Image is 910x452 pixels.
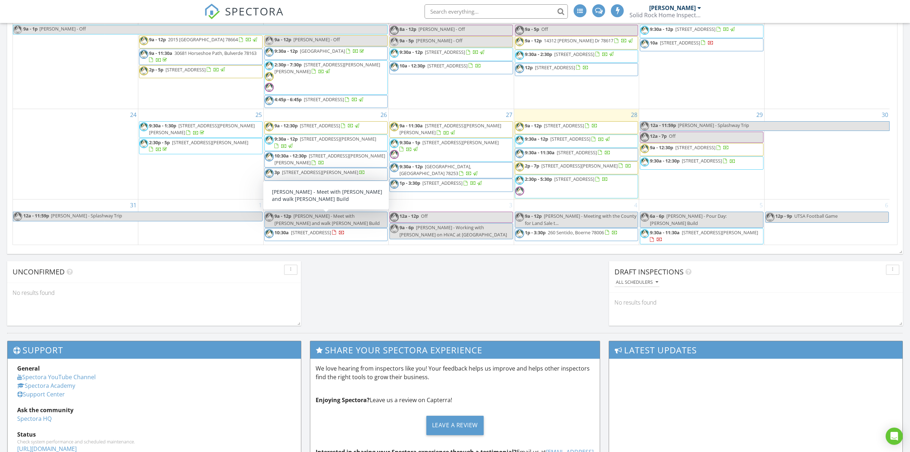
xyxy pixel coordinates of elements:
[274,169,280,175] span: 3p
[775,213,792,219] span: 12p - 9p
[263,109,389,199] td: Go to August 26, 2025
[640,25,763,38] a: 9:30a - 12p [STREET_ADDRESS]
[425,4,568,19] input: Search everything...
[39,25,86,32] span: [PERSON_NAME] - Off
[640,213,649,222] img: logo_2.png
[609,293,903,312] div: No results found
[616,280,658,285] div: All schedulers
[17,406,291,414] div: Ask the community
[139,138,263,154] a: 2:30p - 5p [STREET_ADDRESS][PERSON_NAME]
[149,139,170,146] span: 2:30p - 5p
[274,36,291,43] span: 9a - 12p
[316,396,594,404] p: Leave us a review on Capterra!
[550,136,590,142] span: [STREET_ADDRESS]
[17,390,65,398] a: Support Center
[675,144,715,151] span: [STREET_ADDRESS]
[139,49,263,65] a: 9a - 11:30a 30681 Horseshoe Path, Bulverde 78163
[515,161,638,174] a: 2p - 7p [STREET_ADDRESS][PERSON_NAME]
[149,122,176,129] span: 9:30a - 1:30p
[274,152,385,166] a: 10:30a - 12:30p [STREET_ADDRESS][PERSON_NAME][PERSON_NAME]
[265,48,274,57] img: logo_2.png
[515,122,524,131] img: logo_2.png
[515,149,524,158] img: logo_2.png
[265,213,274,222] img: logo_2.png
[390,150,399,159] img: logo_2.png
[515,163,524,171] img: logo_2.png
[425,49,465,55] span: [STREET_ADDRESS]
[274,213,380,226] span: [PERSON_NAME] - Meet with [PERSON_NAME] and walk [PERSON_NAME] Build
[149,139,248,152] a: 2:30p - 5p [STREET_ADDRESS][PERSON_NAME]
[399,62,481,69] a: 10a - 12:30p [STREET_ADDRESS]
[390,37,399,46] img: logo_2.png
[13,212,22,221] img: logo_2.png
[535,64,575,71] span: [STREET_ADDRESS]
[274,61,380,75] a: 2:30p - 7:30p [STREET_ADDRESS][PERSON_NAME][PERSON_NAME]
[17,439,291,444] div: Check system performance and scheduled maintenance.
[399,62,425,69] span: 10a - 12:30p
[149,66,226,73] a: 2p - 5p [STREET_ADDRESS]
[274,96,302,103] span: 4:45p - 6:45p
[282,169,358,175] span: [STREET_ADDRESS][PERSON_NAME]
[554,176,594,182] span: [STREET_ADDRESS]
[274,229,345,236] a: 10:30a [STREET_ADDRESS]
[764,199,890,245] td: Go to September 6, 2025
[13,25,22,34] img: logo_2.png
[541,26,548,32] span: Off
[399,122,501,136] span: [STREET_ADDRESS][PERSON_NAME][PERSON_NAME]
[149,122,255,136] span: [STREET_ADDRESS][PERSON_NAME][PERSON_NAME]
[639,109,765,199] td: Go to August 29, 2025
[525,26,539,32] span: 9a - 5p
[515,50,638,63] a: 9:30a - 2:30p [STREET_ADDRESS]
[649,4,696,11] div: [PERSON_NAME]
[300,136,376,142] span: [STREET_ADDRESS][PERSON_NAME]
[399,49,423,55] span: 9:30a - 12p
[274,122,298,129] span: 9a - 12:30p
[418,26,465,32] span: [PERSON_NAME] - Off
[168,36,238,43] span: 2015 [GEOGRAPHIC_DATA] 78664
[525,37,634,44] a: 9a - 12p 14312 [PERSON_NAME] Dr 78617
[755,109,764,121] a: Go to August 29, 2025
[650,213,664,219] span: 6a - 6p
[640,122,649,131] img: logo_2.png
[650,26,673,32] span: 9:30a - 12p
[263,13,389,109] td: Go to August 19, 2025
[421,213,428,219] span: Off
[650,157,680,164] span: 9:30a - 12:30p
[390,139,399,148] img: logo_2.png
[548,229,604,236] span: 260 Sentido, Boerne 78006
[399,180,420,186] span: 1p - 3:30p
[514,109,639,199] td: Go to August 28, 2025
[274,61,380,75] span: [STREET_ADDRESS][PERSON_NAME][PERSON_NAME]
[629,109,639,121] a: Go to August 28, 2025
[304,96,344,103] span: [STREET_ADDRESS]
[422,139,499,146] span: [STREET_ADDRESS][PERSON_NAME]
[17,415,52,423] a: Spectora HQ
[264,151,388,168] a: 10:30a - 12:30p [STREET_ADDRESS][PERSON_NAME][PERSON_NAME]
[300,48,345,54] span: [GEOGRAPHIC_DATA]
[293,36,340,43] span: [PERSON_NAME] - Off
[399,163,471,176] span: [GEOGRAPHIC_DATA], [GEOGRAPHIC_DATA] 78253
[515,148,638,161] a: 9:30a - 11:30a [STREET_ADDRESS]
[525,149,555,156] span: 9:30a - 11:30a
[640,157,649,166] img: logo_2.png
[514,199,639,245] td: Go to September 4, 2025
[13,199,138,245] td: Go to August 31, 2025
[390,62,399,71] img: logo_2.png
[525,51,552,57] span: 9:30a - 2:30p
[675,26,715,32] span: [STREET_ADDRESS]
[310,341,599,359] h3: Share Your Spectora Experience
[650,122,676,131] span: 12a - 11:59p
[149,50,257,63] a: 9a - 11:30a 30681 Horseshoe Path, Bulverde 78163
[544,122,584,129] span: [STREET_ADDRESS]
[525,213,542,219] span: 9a - 12p
[13,267,65,277] span: Unconfirmed
[389,109,514,199] td: Go to August 27, 2025
[274,169,365,175] a: 3p [STREET_ADDRESS][PERSON_NAME]
[609,341,902,359] h3: Latest Updates
[274,61,302,68] span: 2:30p - 7:30p
[17,430,291,439] div: Status
[274,136,376,149] a: 9:30a - 12p [STREET_ADDRESS][PERSON_NAME]
[515,26,524,35] img: logo_2.png
[515,36,638,49] a: 9a - 12p 14312 [PERSON_NAME] Dr 78617
[399,139,499,152] a: 9:30a - 1p [STREET_ADDRESS][PERSON_NAME]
